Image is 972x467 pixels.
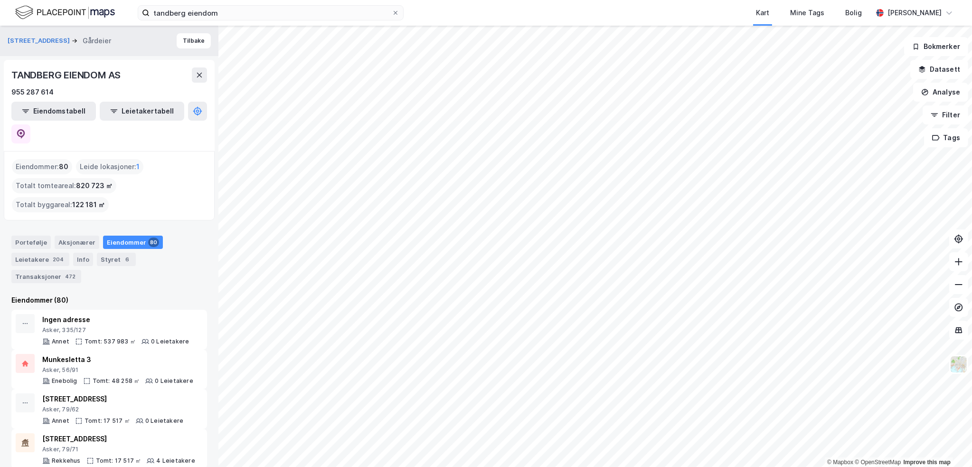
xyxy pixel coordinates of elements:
div: 80 [148,238,159,247]
div: Transaksjoner [11,270,81,283]
button: Filter [923,105,968,124]
div: 0 Leietakere [155,377,193,385]
img: Z [950,355,968,373]
div: 955 287 614 [11,86,54,98]
div: Annet [52,417,69,425]
div: Asker, 79/71 [42,446,195,453]
span: 80 [59,161,68,172]
div: Gårdeier [83,35,111,47]
div: Tomt: 48 258 ㎡ [93,377,140,385]
a: OpenStreetMap [855,459,901,466]
div: [STREET_ADDRESS] [42,393,183,405]
button: Eiendomstabell [11,102,96,121]
div: Bolig [845,7,862,19]
div: Ingen adresse [42,314,189,325]
img: logo.f888ab2527a4732fd821a326f86c7f29.svg [15,4,115,21]
span: 820 723 ㎡ [76,180,113,191]
div: Totalt byggareal : [12,197,109,212]
div: Munkesletta 3 [42,354,193,365]
iframe: Chat Widget [925,421,972,467]
div: Tomt: 17 517 ㎡ [85,417,130,425]
div: Enebolig [52,377,77,385]
div: 4 Leietakere [156,457,195,465]
a: Improve this map [904,459,951,466]
div: 0 Leietakere [145,417,183,425]
button: Tags [924,128,968,147]
span: 1 [136,161,140,172]
div: [STREET_ADDRESS] [42,433,195,445]
div: Mine Tags [790,7,824,19]
div: Info [73,253,93,266]
button: Bokmerker [904,37,968,56]
div: Leide lokasjoner : [76,159,143,174]
div: Eiendommer (80) [11,295,207,306]
div: Annet [52,338,69,345]
div: Eiendommer : [12,159,72,174]
div: Tomt: 537 983 ㎡ [85,338,136,345]
div: Kontrollprogram for chat [925,421,972,467]
div: 6 [123,255,132,264]
div: Asker, 56/91 [42,366,193,374]
div: [PERSON_NAME] [887,7,942,19]
button: Analyse [913,83,968,102]
div: Portefølje [11,236,51,249]
div: Tomt: 17 517 ㎡ [96,457,142,465]
button: [STREET_ADDRESS] [8,36,72,46]
div: Asker, 79/62 [42,406,183,413]
div: Aksjonærer [55,236,99,249]
div: TANDBERG EIENDOM AS [11,67,123,83]
div: Eiendommer [103,236,163,249]
div: Styret [97,253,136,266]
div: 472 [63,272,77,281]
div: Rekkehus [52,457,81,465]
a: Mapbox [827,459,853,466]
div: 0 Leietakere [151,338,189,345]
div: Kart [756,7,769,19]
input: Søk på adresse, matrikkel, gårdeiere, leietakere eller personer [150,6,392,20]
div: 204 [51,255,66,264]
span: 122 181 ㎡ [72,199,105,210]
div: Leietakere [11,253,69,266]
div: Asker, 335/127 [42,326,189,334]
button: Datasett [910,60,968,79]
div: Totalt tomteareal : [12,178,116,193]
button: Leietakertabell [100,102,184,121]
button: Tilbake [177,33,211,48]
